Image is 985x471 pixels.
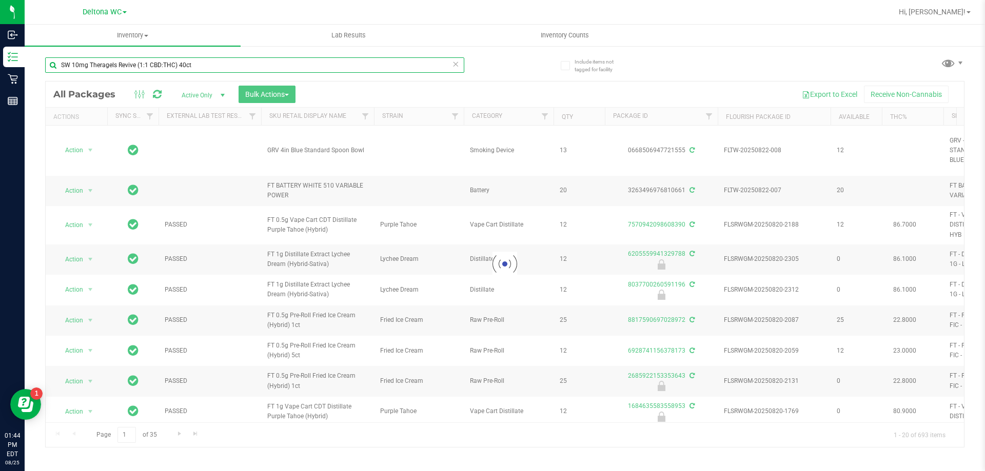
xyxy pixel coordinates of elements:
[10,389,41,420] iframe: Resource center
[5,459,20,466] p: 08/25
[575,58,626,73] span: Include items not tagged for facility
[5,431,20,459] p: 01:44 PM EDT
[452,57,459,71] span: Clear
[45,57,464,73] input: Search Package ID, Item Name, SKU, Lot or Part Number...
[899,8,966,16] span: Hi, [PERSON_NAME]!
[8,74,18,84] inline-svg: Retail
[25,25,241,46] a: Inventory
[8,52,18,62] inline-svg: Inventory
[30,387,43,400] iframe: Resource center unread badge
[241,25,457,46] a: Lab Results
[8,96,18,106] inline-svg: Reports
[83,8,122,16] span: Deltona WC
[25,31,241,40] span: Inventory
[457,25,673,46] a: Inventory Counts
[318,31,380,40] span: Lab Results
[8,30,18,40] inline-svg: Inbound
[527,31,603,40] span: Inventory Counts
